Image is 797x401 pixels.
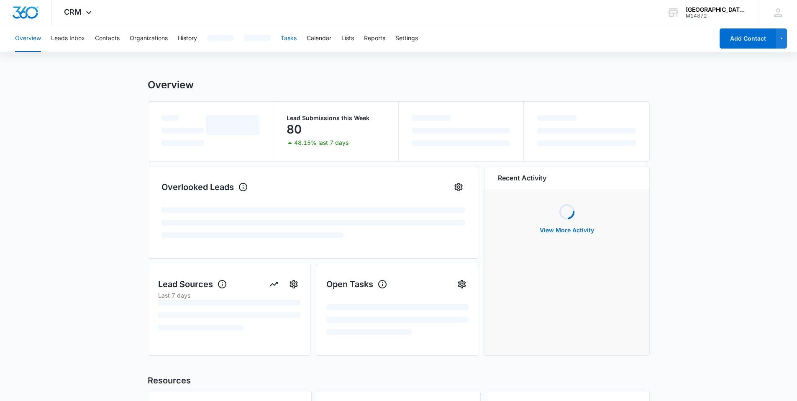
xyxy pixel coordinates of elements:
button: View Report [267,278,280,291]
button: Calendar [307,25,331,52]
p: 48.15% last 7 days [294,140,349,146]
button: Tasks [281,25,297,52]
button: View More Activity [531,220,602,240]
h1: Lead Sources [158,278,227,290]
p: Lead Submissions this Week [287,115,385,121]
span: CRM [64,8,82,16]
p: 80 [287,123,302,136]
h1: Overlooked Leads [161,181,248,193]
div: account name [686,6,747,13]
button: Settings [455,278,469,291]
button: Contacts [95,25,120,52]
div: account id [686,13,747,19]
h2: Resources [148,374,650,387]
h6: Recent Activity [498,173,546,183]
h1: Open Tasks [326,278,387,290]
button: Settings [395,25,418,52]
button: History [178,25,197,52]
button: Leads Inbox [51,25,85,52]
p: Last 7 days [158,291,300,300]
button: Settings [287,278,300,291]
button: Organizations [130,25,168,52]
h1: Overview [148,79,194,91]
button: Settings [452,180,465,194]
button: Add Contact [720,28,776,49]
button: Lists [341,25,354,52]
button: Reports [364,25,385,52]
button: Overview [15,25,41,52]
